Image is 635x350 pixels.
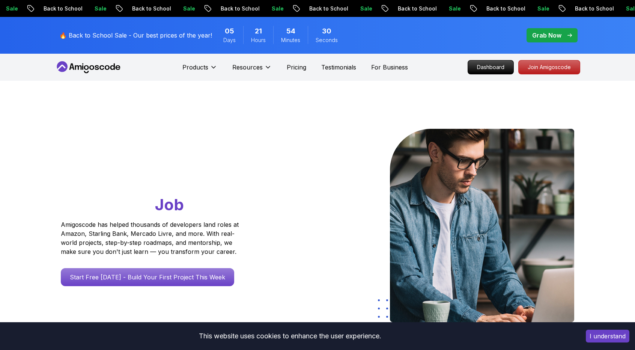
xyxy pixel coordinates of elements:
button: Products [182,63,217,78]
a: For Business [371,63,408,72]
p: Back to School [214,5,265,12]
a: Join Amigoscode [518,60,580,74]
p: Sale [531,5,555,12]
p: Back to School [569,5,620,12]
span: Job [155,195,184,214]
p: Sale [354,5,378,12]
p: Back to School [303,5,354,12]
span: 30 Seconds [322,26,331,36]
span: Minutes [281,36,300,44]
p: Sale [442,5,466,12]
p: Resources [232,63,263,72]
span: 5 Days [225,26,234,36]
p: Back to School [480,5,531,12]
a: Pricing [287,63,306,72]
p: Dashboard [468,60,513,74]
div: This website uses cookies to enhance the user experience. [6,328,575,344]
p: Sale [177,5,201,12]
p: Grab Now [532,31,561,40]
span: Seconds [316,36,338,44]
span: 21 Hours [255,26,262,36]
p: Sale [265,5,289,12]
p: Back to School [126,5,177,12]
p: Amigoscode has helped thousands of developers land roles at Amazon, Starling Bank, Mercado Livre,... [61,220,241,256]
a: Start Free [DATE] - Build Your First Project This Week [61,268,234,286]
img: hero [390,129,574,322]
span: 54 Minutes [286,26,295,36]
span: Days [223,36,236,44]
p: Back to School [37,5,88,12]
button: Resources [232,63,272,78]
p: Join Amigoscode [519,60,580,74]
a: Testimonials [321,63,356,72]
span: Hours [251,36,266,44]
h1: Go From Learning to Hired: Master Java, Spring Boot & Cloud Skills That Get You the [61,129,268,216]
a: Dashboard [468,60,514,74]
p: Products [182,63,208,72]
p: Back to School [391,5,442,12]
button: Accept cookies [586,330,629,342]
p: Sale [88,5,112,12]
p: 🔥 Back to School Sale - Our best prices of the year! [59,31,212,40]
